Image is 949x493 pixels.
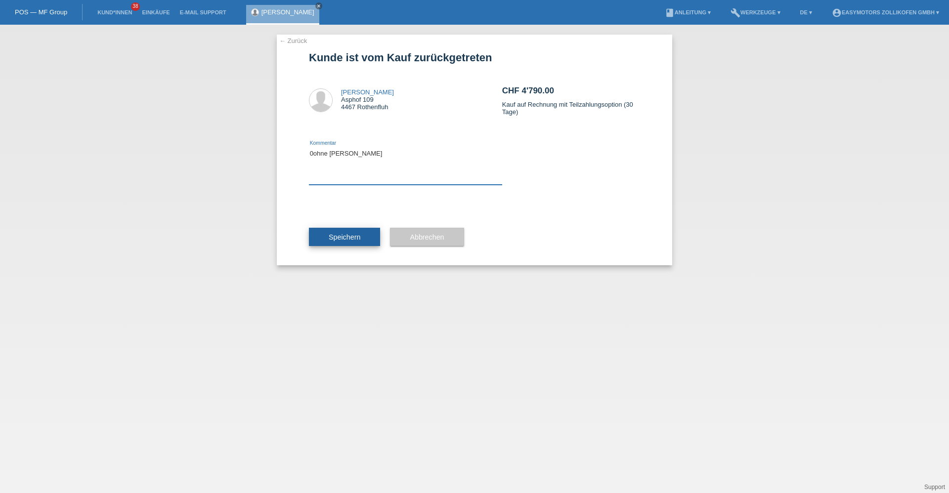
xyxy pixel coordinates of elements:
[329,233,360,241] span: Speichern
[731,8,740,18] i: build
[390,228,464,246] button: Abbrechen
[137,9,174,15] a: Einkäufe
[924,484,945,491] a: Support
[832,8,842,18] i: account_circle
[309,51,640,64] h1: Kunde ist vom Kauf zurückgetreten
[175,9,231,15] a: E-Mail Support
[92,9,137,15] a: Kund*innen
[410,233,444,241] span: Abbrechen
[316,3,321,8] i: close
[131,2,140,11] span: 38
[341,88,394,111] div: Asphof 109 4467 Rothenfluh
[665,8,675,18] i: book
[502,86,640,101] h2: CHF 4'790.00
[261,8,314,16] a: [PERSON_NAME]
[315,2,322,9] a: close
[341,88,394,96] a: [PERSON_NAME]
[15,8,67,16] a: POS — MF Group
[309,228,380,246] button: Speichern
[726,9,785,15] a: buildWerkzeuge ▾
[827,9,944,15] a: account_circleEasymotors Zollikofen GmbH ▾
[795,9,817,15] a: DE ▾
[279,37,307,44] a: ← Zurück
[502,69,640,133] div: Kauf auf Rechnung mit Teilzahlungsoption (30 Tage)
[660,9,716,15] a: bookAnleitung ▾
